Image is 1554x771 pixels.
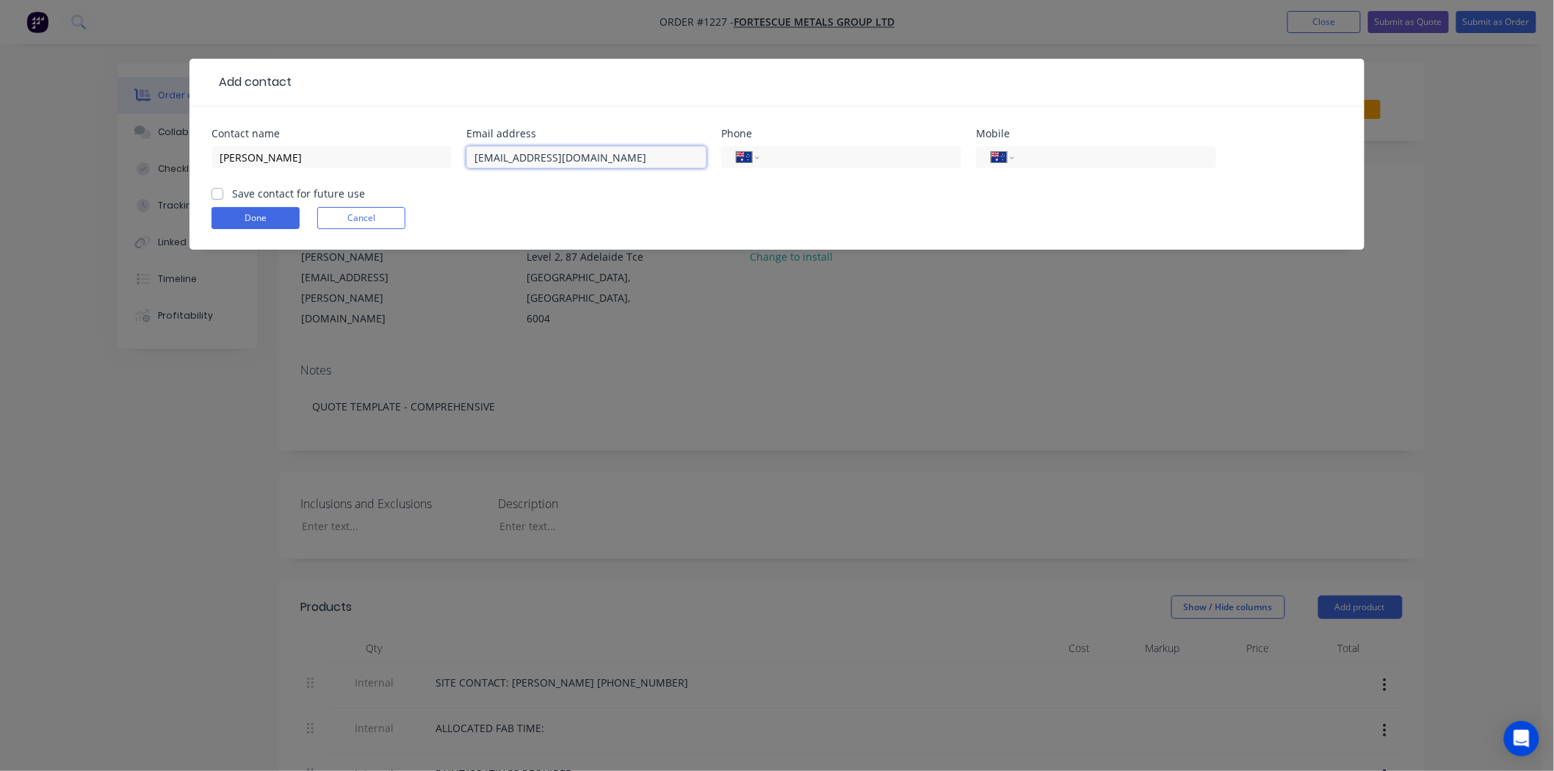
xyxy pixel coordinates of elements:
[466,128,706,139] div: Email address
[1504,721,1539,756] div: Open Intercom Messenger
[232,186,365,201] label: Save contact for future use
[976,128,1216,139] div: Mobile
[212,73,292,91] div: Add contact
[317,207,405,229] button: Cancel
[721,128,961,139] div: Phone
[212,128,452,139] div: Contact name
[212,207,300,229] button: Done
